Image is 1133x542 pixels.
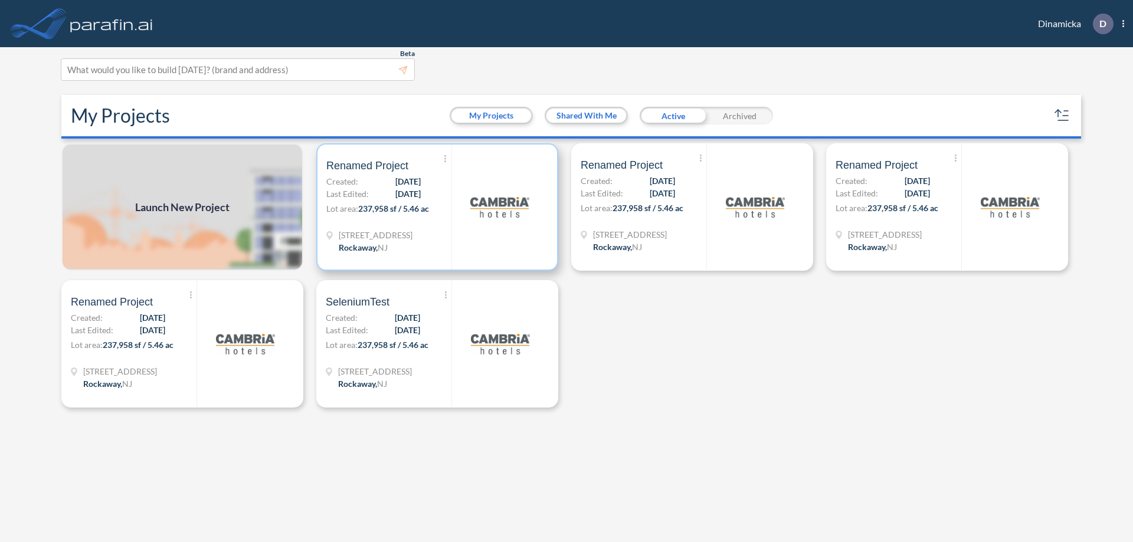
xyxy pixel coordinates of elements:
span: [DATE] [905,175,930,187]
p: D [1099,18,1106,29]
img: add [61,143,303,271]
span: Last Edited: [326,324,368,336]
span: [DATE] [140,311,165,324]
span: Created: [326,311,358,324]
img: logo [470,178,529,236]
span: [DATE] [395,175,421,188]
span: [DATE] [395,324,420,336]
span: Rockaway , [339,242,378,252]
div: Rockaway, NJ [339,241,388,254]
span: Rockaway , [593,242,632,252]
span: Rockaway , [83,379,122,389]
h2: My Projects [71,104,170,127]
div: Rockaway, NJ [848,241,897,253]
img: logo [726,178,785,236]
div: Rockaway, NJ [593,241,642,253]
span: Rockaway , [338,379,377,389]
span: 237,958 sf / 5.46 ac [613,203,683,213]
span: NJ [377,379,387,389]
span: Rockaway , [848,242,887,252]
span: SeleniumTest [326,295,389,309]
span: [DATE] [140,324,165,336]
span: Launch New Project [135,199,230,215]
a: Launch New Project [61,143,303,271]
span: NJ [887,242,897,252]
span: 237,958 sf / 5.46 ac [867,203,938,213]
div: Archived [706,107,773,124]
span: [DATE] [650,187,675,199]
span: 237,958 sf / 5.46 ac [103,340,173,350]
button: My Projects [451,109,531,123]
img: logo [981,178,1040,236]
span: Last Edited: [836,187,878,199]
span: [DATE] [395,188,421,200]
span: 237,958 sf / 5.46 ac [358,340,428,350]
span: 321 Mt Hope Ave [338,365,412,377]
span: 321 Mt Hope Ave [593,228,667,241]
span: Last Edited: [581,187,623,199]
span: NJ [122,379,132,389]
span: Renamed Project [581,158,663,172]
span: 321 Mt Hope Ave [339,229,412,241]
span: 237,958 sf / 5.46 ac [358,203,429,213]
span: Lot area: [71,340,103,350]
img: logo [216,314,275,373]
span: Renamed Project [326,159,408,173]
img: logo [68,12,155,35]
span: NJ [632,242,642,252]
span: [DATE] [905,187,930,199]
span: Created: [71,311,103,324]
span: Created: [836,175,867,187]
span: Created: [581,175,613,187]
span: [DATE] [395,311,420,324]
span: 321 Mt Hope Ave [83,365,157,377]
div: Dinamicka [1020,14,1124,34]
span: Lot area: [581,203,613,213]
span: 321 Mt Hope Ave [848,228,922,241]
div: Active [640,107,706,124]
span: Lot area: [326,203,358,213]
img: logo [471,314,530,373]
button: sort [1053,106,1072,125]
span: Renamed Project [71,295,153,309]
div: Rockaway, NJ [83,377,132,390]
span: Last Edited: [326,188,369,200]
span: Lot area: [836,203,867,213]
span: Created: [326,175,358,188]
div: Rockaway, NJ [338,377,387,390]
span: Lot area: [326,340,358,350]
span: Renamed Project [836,158,918,172]
button: Shared With Me [546,109,626,123]
span: NJ [378,242,388,252]
span: Last Edited: [71,324,113,336]
span: Beta [400,49,415,58]
span: [DATE] [650,175,675,187]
